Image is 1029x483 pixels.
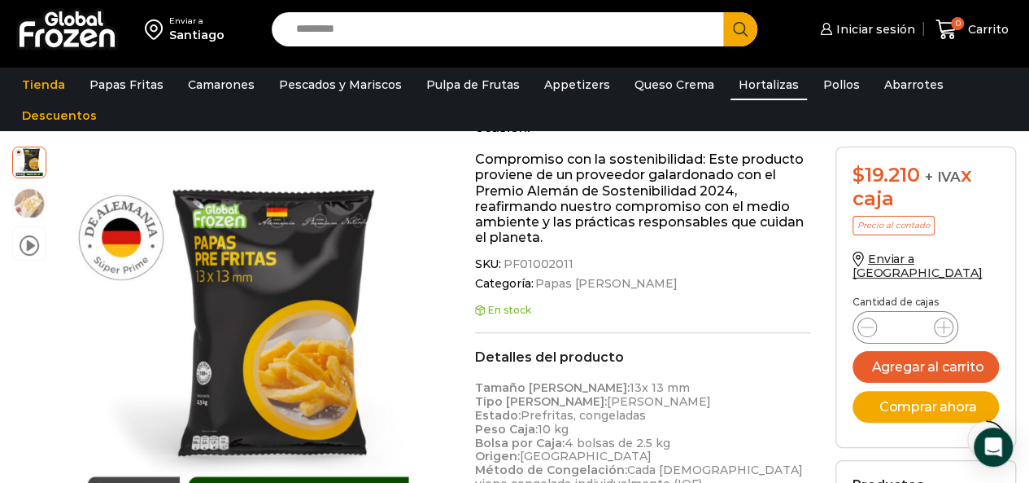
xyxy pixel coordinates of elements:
[475,408,521,423] strong: Estado:
[13,187,46,220] span: 13×13
[951,17,964,30] span: 0
[964,21,1009,37] span: Carrito
[169,27,225,43] div: Santiago
[501,257,573,271] span: PF01002011
[418,69,528,100] a: Pulpa de Frutas
[852,351,999,383] button: Agregar al carrito
[815,69,868,100] a: Pollos
[816,13,915,46] a: Iniciar sesión
[730,69,807,100] a: Hortalizas
[852,216,935,235] p: Precio al contado
[169,15,225,27] div: Enviar a
[180,69,263,100] a: Camarones
[14,69,73,100] a: Tienda
[852,252,983,280] a: Enviar a [GEOGRAPHIC_DATA]
[533,277,677,291] a: Papas [PERSON_NAME]
[626,69,722,100] a: Queso Crema
[475,394,607,409] strong: Tipo [PERSON_NAME]:
[475,257,811,271] span: SKU:
[475,305,811,316] p: En stock
[145,15,169,43] img: address-field-icon.svg
[852,164,999,211] div: x caja
[890,316,921,339] input: Product quantity
[832,21,915,37] span: Iniciar sesión
[475,151,811,245] p: Compromiso con la sostenibilidad: Este producto proviene de un proveedor galardonado con el Premi...
[475,277,811,291] span: Categoría:
[475,436,565,450] strong: Bolsa por Caja:
[475,463,627,477] strong: Método de Congelación:
[475,380,630,395] strong: Tamaño [PERSON_NAME]:
[475,449,520,463] strong: Origen:
[852,163,919,187] bdi: 19.210
[974,428,1013,467] div: Open Intercom Messenger
[852,296,999,308] p: Cantidad de cajas
[852,391,999,423] button: Comprar ahora
[925,169,961,185] span: + IVA
[475,349,811,365] h2: Detalles del producto
[13,145,46,178] span: 13-x-13-2kg
[14,100,105,131] a: Descuentos
[271,69,410,100] a: Pescados y Mariscos
[536,69,618,100] a: Appetizers
[723,12,757,46] button: Search button
[81,69,172,100] a: Papas Fritas
[475,422,538,437] strong: Peso Caja:
[852,163,865,187] span: $
[931,11,1013,49] a: 0 Carrito
[876,69,952,100] a: Abarrotes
